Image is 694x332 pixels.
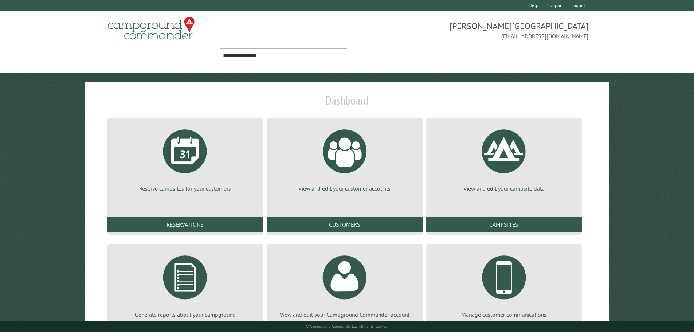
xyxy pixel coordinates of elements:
a: Reserve campsites for your customers [116,124,254,192]
a: View and edit your campsite data [435,124,573,192]
p: View and edit your customer accounts [275,184,413,192]
h1: Dashboard [106,93,589,113]
a: Customers [267,217,422,232]
p: Manage customer communications [435,310,573,319]
p: Generate reports about your campground [116,310,254,319]
span: [PERSON_NAME][GEOGRAPHIC_DATA] [EMAIL_ADDRESS][DOMAIN_NAME] [347,20,589,40]
a: View and edit your Campground Commander account [275,250,413,319]
a: Manage customer communications [435,250,573,319]
p: View and edit your campsite data [435,184,573,192]
p: Reserve campsites for your customers [116,184,254,192]
a: Reservations [107,217,263,232]
small: © Campground Commander LLC. All rights reserved. [306,324,388,329]
img: Campground Commander [106,14,197,43]
a: Campsites [426,217,582,232]
p: View and edit your Campground Commander account [275,310,413,319]
a: Generate reports about your campground [116,250,254,319]
a: View and edit your customer accounts [275,124,413,192]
